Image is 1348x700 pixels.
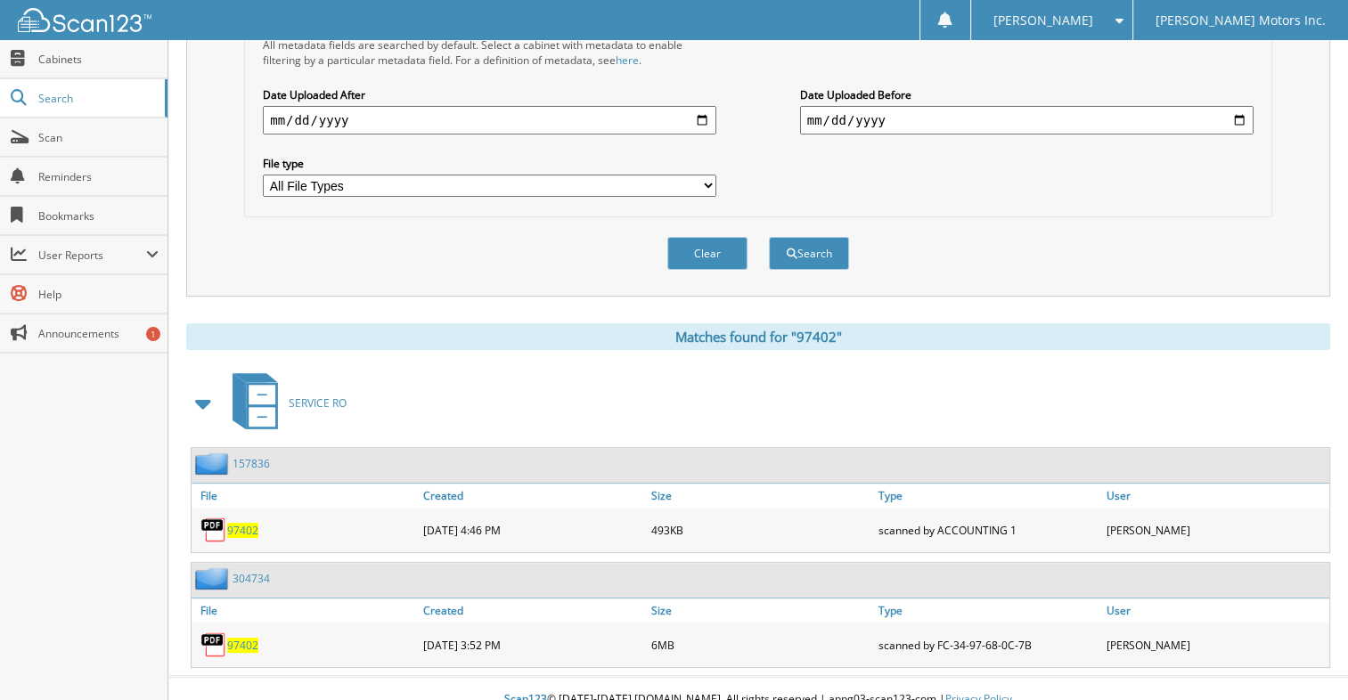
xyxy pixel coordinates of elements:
[200,517,227,543] img: PDF.png
[769,237,849,270] button: Search
[419,512,646,548] div: [DATE] 4:46 PM
[1102,598,1329,623] a: User
[146,327,160,341] div: 1
[195,452,233,475] img: folder2.png
[192,484,419,508] a: File
[263,106,716,134] input: start
[419,627,646,663] div: [DATE] 3:52 PM
[993,15,1093,26] span: [PERSON_NAME]
[233,456,270,471] a: 157836
[1156,15,1326,26] span: [PERSON_NAME] Motors Inc.
[195,567,233,590] img: folder2.png
[1102,512,1329,548] div: [PERSON_NAME]
[200,631,227,658] img: PDF.png
[874,598,1101,623] a: Type
[18,8,151,32] img: scan123-logo-white.svg
[800,87,1254,102] label: Date Uploaded Before
[38,326,159,341] span: Announcements
[647,598,874,623] a: Size
[289,395,347,411] span: SERVICE RO
[647,484,874,508] a: Size
[38,287,159,302] span: Help
[616,53,639,68] a: here
[227,523,258,538] a: 97402
[38,130,159,145] span: Scan
[1259,615,1348,700] iframe: Chat Widget
[38,91,156,106] span: Search
[233,571,270,586] a: 304734
[38,169,159,184] span: Reminders
[263,156,716,171] label: File type
[800,106,1254,134] input: end
[874,627,1101,663] div: scanned by FC-34-97-68-0C-7B
[186,323,1330,350] div: Matches found for "97402"
[263,87,716,102] label: Date Uploaded After
[874,512,1101,548] div: scanned by ACCOUNTING 1
[647,512,874,548] div: 493KB
[647,627,874,663] div: 6MB
[667,237,748,270] button: Clear
[38,52,159,67] span: Cabinets
[227,638,258,653] a: 97402
[263,37,716,68] div: All metadata fields are searched by default. Select a cabinet with metadata to enable filtering b...
[1102,484,1329,508] a: User
[38,248,146,263] span: User Reports
[874,484,1101,508] a: Type
[38,208,159,224] span: Bookmarks
[222,368,347,438] a: SERVICE RO
[419,598,646,623] a: Created
[192,598,419,623] a: File
[1102,627,1329,663] div: [PERSON_NAME]
[419,484,646,508] a: Created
